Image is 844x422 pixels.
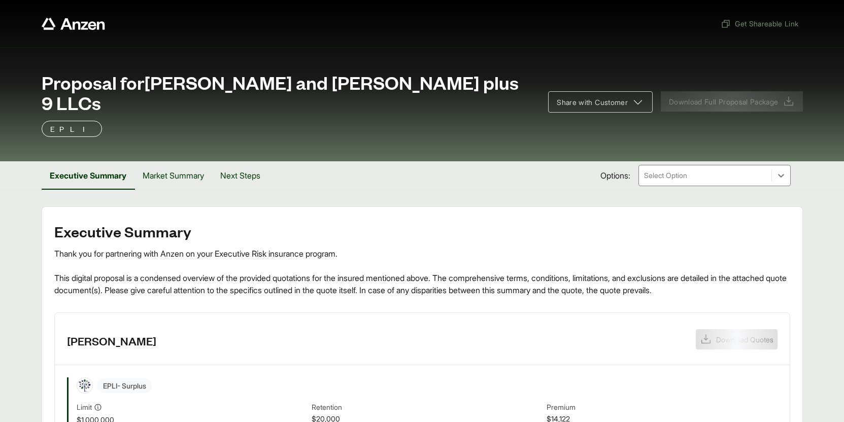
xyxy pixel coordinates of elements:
[97,378,152,393] span: EPLI - Surplus
[721,18,798,29] span: Get Shareable Link
[557,97,628,108] span: Share with Customer
[54,248,790,296] div: Thank you for partnering with Anzen on your Executive Risk insurance program. This digital propos...
[54,223,790,239] h2: Executive Summary
[67,333,156,348] h3: [PERSON_NAME]
[547,402,778,413] span: Premium
[600,169,630,182] span: Options:
[212,161,268,190] button: Next Steps
[42,72,536,113] span: Proposal for [PERSON_NAME] and [PERSON_NAME] plus 9 LLCs
[134,161,212,190] button: Market Summary
[312,402,543,413] span: Retention
[42,18,105,30] a: Anzen website
[77,402,92,412] span: Limit
[717,14,802,33] button: Get Shareable Link
[669,96,779,107] span: Download Full Proposal Package
[50,123,93,135] p: EPLI
[548,91,653,113] button: Share with Customer
[77,378,92,393] img: Berkley Management Protection
[42,161,134,190] button: Executive Summary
